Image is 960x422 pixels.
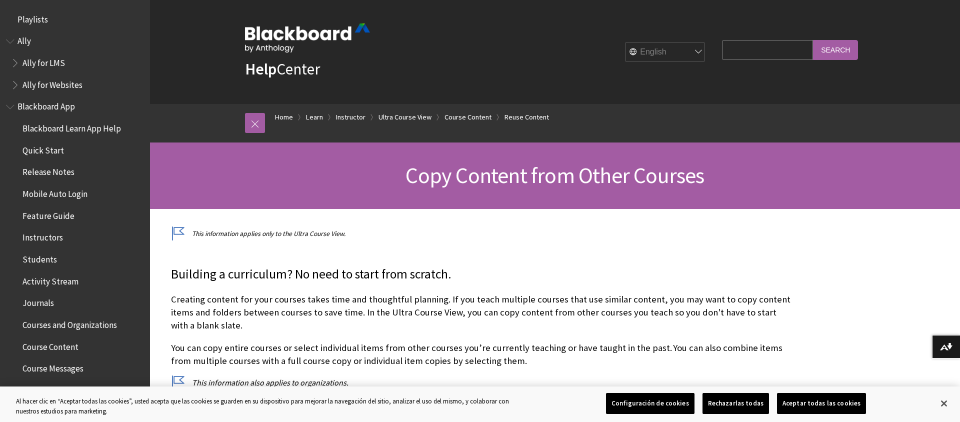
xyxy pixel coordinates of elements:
span: Mobile Auto Login [22,185,87,199]
img: Blackboard by Anthology [245,23,370,52]
a: Course Content [444,111,491,123]
span: Journals [22,295,54,308]
a: Instructor [336,111,365,123]
nav: Book outline for Playlists [6,11,144,28]
nav: Book outline for Anthology Ally Help [6,33,144,93]
a: Ultra Course View [378,111,431,123]
span: Courses and Organizations [22,316,117,330]
input: Search [813,40,858,59]
span: Blackboard Learn App Help [22,120,121,133]
button: Aceptar todas las cookies [777,393,866,414]
button: Rechazarlas todas [702,393,769,414]
span: Blackboard App [17,98,75,112]
span: Course Messages [22,360,83,374]
p: Building a curriculum? No need to start from scratch. [171,265,791,283]
p: You can copy entire courses or select individual items from other courses you’re currently teachi... [171,341,791,367]
span: Playlists [17,11,48,24]
p: Creating content for your courses takes time and thoughtful planning. If you teach multiple cours... [171,293,791,332]
strong: Help [245,59,276,79]
select: Site Language Selector [625,42,705,62]
button: Configuración de cookies [606,393,694,414]
span: Course Content [22,338,78,352]
button: Cerrar [933,392,955,414]
p: This information applies only to the Ultra Course View. [171,229,791,238]
span: Offline Content [22,382,77,395]
span: Feature Guide [22,207,74,221]
span: Students [22,251,57,264]
div: Al hacer clic en “Aceptar todas las cookies”, usted acepta que las cookies se guarden en su dispo... [16,396,528,416]
span: Ally for LMS [22,54,65,68]
p: This information also applies to organizations. [171,377,791,388]
a: Learn [306,111,323,123]
span: Ally for Websites [22,76,82,90]
span: Activity Stream [22,273,78,286]
span: Release Notes [22,164,74,177]
a: Reuse Content [504,111,549,123]
a: HelpCenter [245,59,320,79]
span: Quick Start [22,142,64,155]
span: Instructors [22,229,63,243]
span: Ally [17,33,31,46]
a: Home [275,111,293,123]
span: Copy Content from Other Courses [405,161,704,189]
